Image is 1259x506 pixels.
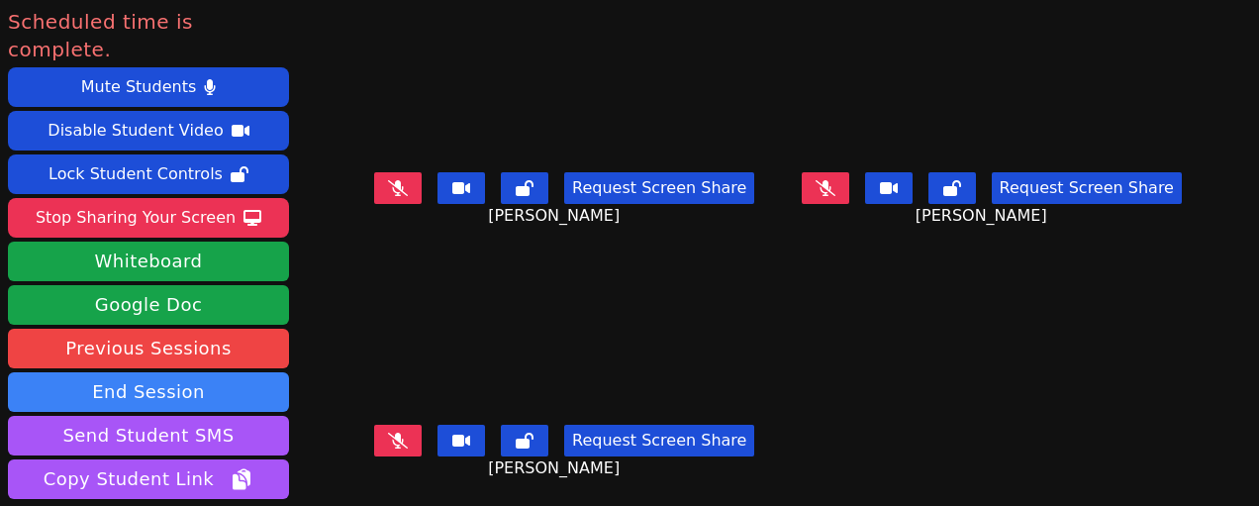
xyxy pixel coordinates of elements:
[8,416,289,455] button: Send Student SMS
[8,198,289,238] button: Stop Sharing Your Screen
[488,456,625,480] span: [PERSON_NAME]
[8,154,289,194] button: Lock Student Controls
[48,158,223,190] div: Lock Student Controls
[81,71,196,103] div: Mute Students
[36,202,236,234] div: Stop Sharing Your Screen
[992,172,1182,204] button: Request Screen Share
[8,329,289,368] a: Previous Sessions
[8,8,289,63] span: Scheduled time is complete.
[488,204,625,228] span: [PERSON_NAME]
[8,67,289,107] button: Mute Students
[8,111,289,151] button: Disable Student Video
[8,372,289,412] button: End Session
[564,425,754,456] button: Request Screen Share
[44,465,253,493] span: Copy Student Link
[564,172,754,204] button: Request Screen Share
[8,285,289,325] a: Google Doc
[8,459,289,499] button: Copy Student Link
[8,242,289,281] button: Whiteboard
[916,204,1052,228] span: [PERSON_NAME]
[48,115,223,147] div: Disable Student Video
